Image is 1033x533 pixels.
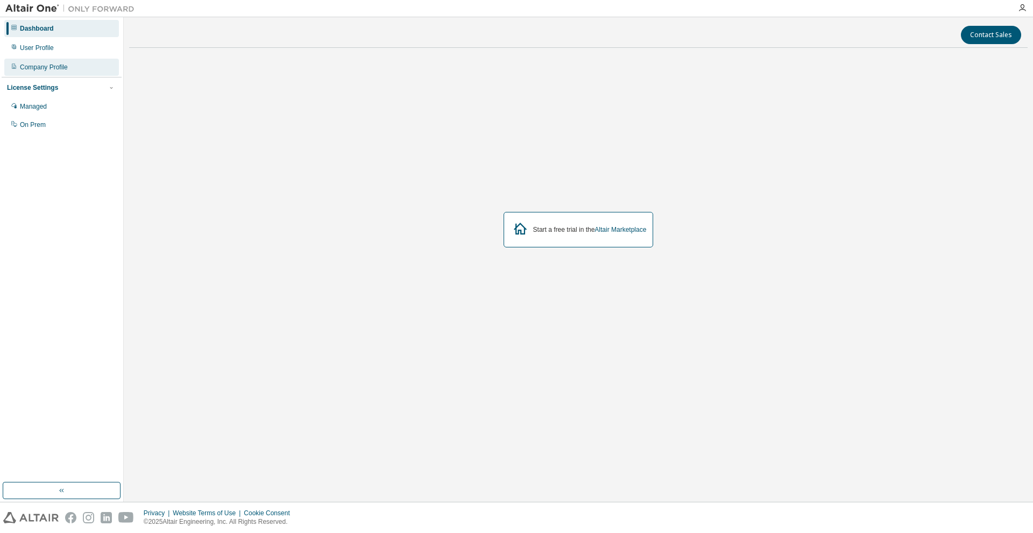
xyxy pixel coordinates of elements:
div: User Profile [20,44,54,52]
img: instagram.svg [83,512,94,523]
img: Altair One [5,3,140,14]
div: Managed [20,102,47,111]
button: Contact Sales [961,26,1021,44]
p: © 2025 Altair Engineering, Inc. All Rights Reserved. [144,517,296,527]
div: Cookie Consent [244,509,296,517]
a: Altair Marketplace [595,226,646,233]
div: Start a free trial in the [533,225,647,234]
div: Website Terms of Use [173,509,244,517]
div: On Prem [20,120,46,129]
div: Privacy [144,509,173,517]
div: License Settings [7,83,58,92]
img: youtube.svg [118,512,134,523]
div: Dashboard [20,24,54,33]
div: Company Profile [20,63,68,72]
img: linkedin.svg [101,512,112,523]
img: altair_logo.svg [3,512,59,523]
img: facebook.svg [65,512,76,523]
